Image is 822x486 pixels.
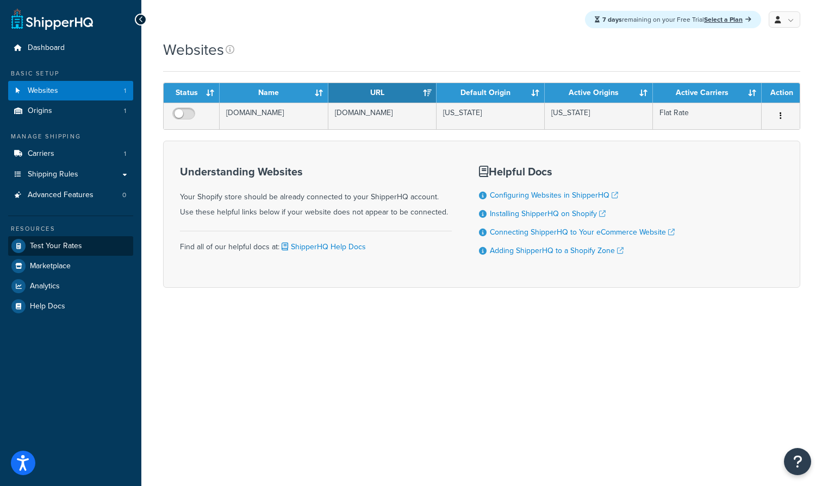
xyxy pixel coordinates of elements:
button: Open Resource Center [784,448,811,475]
a: Advanced Features 0 [8,185,133,205]
a: Marketplace [8,256,133,276]
span: 1 [124,149,126,159]
td: [DOMAIN_NAME] [220,103,328,129]
a: Installing ShipperHQ on Shopify [490,208,606,219]
div: Your Shopify store should be already connected to your ShipperHQ account. Use these helpful links... [180,166,452,220]
a: ShipperHQ Help Docs [279,241,366,253]
li: Origins [8,101,133,121]
th: Status: activate to sort column ascending [164,83,220,103]
a: Select a Plan [704,15,751,24]
span: 1 [124,86,126,96]
th: Action [762,83,800,103]
td: [DOMAIN_NAME] [328,103,437,129]
div: remaining on your Free Trial [585,11,761,28]
a: Dashboard [8,38,133,58]
span: Dashboard [28,43,65,53]
span: Marketplace [30,262,71,271]
span: 0 [122,191,126,200]
th: Default Origin: activate to sort column ascending [437,83,545,103]
a: Websites 1 [8,81,133,101]
span: Websites [28,86,58,96]
td: [US_STATE] [545,103,653,129]
a: Carriers 1 [8,144,133,164]
h3: Helpful Docs [479,166,675,178]
td: Flat Rate [653,103,761,129]
a: ShipperHQ Home [11,8,93,30]
a: Shipping Rules [8,165,133,185]
span: Carriers [28,149,54,159]
th: Active Origins: activate to sort column ascending [545,83,653,103]
th: URL: activate to sort column ascending [328,83,437,103]
div: Resources [8,224,133,233]
h3: Understanding Websites [180,166,452,178]
th: Active Carriers: activate to sort column ascending [653,83,761,103]
a: Test Your Rates [8,236,133,256]
td: [US_STATE] [437,103,545,129]
li: Websites [8,81,133,101]
a: Analytics [8,276,133,296]
span: Test Your Rates [30,242,82,251]
div: Manage Shipping [8,132,133,141]
th: Name: activate to sort column ascending [220,83,328,103]
div: Basic Setup [8,69,133,78]
span: Advanced Features [28,191,94,200]
a: Connecting ShipperHQ to Your eCommerce Website [490,226,675,238]
span: Analytics [30,282,60,291]
span: 1 [124,106,126,116]
a: Help Docs [8,296,133,316]
a: Configuring Websites in ShipperHQ [490,190,618,201]
li: Advanced Features [8,185,133,205]
strong: 7 days [602,15,622,24]
span: Origins [28,106,52,116]
span: Shipping Rules [28,170,78,179]
a: Origins 1 [8,101,133,121]
a: Adding ShipperHQ to a Shopify Zone [490,245,624,256]
span: Help Docs [30,302,65,311]
div: Find all of our helpful docs at: [180,231,452,255]
h1: Websites [163,39,224,60]
li: Carriers [8,144,133,164]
